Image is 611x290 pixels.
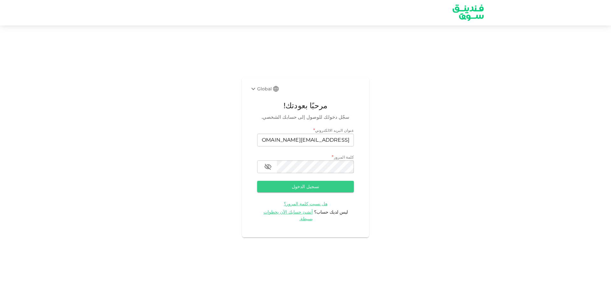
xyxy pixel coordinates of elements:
a: هل نسيت كلمة المرور؟ [284,201,327,207]
span: عنوان البريد الالكتروني [315,128,354,133]
span: ليس لديك حساب؟ [314,209,348,215]
span: مرحبًا بعودتك! [257,100,354,112]
input: email [257,134,354,146]
span: أنشئ حسابك الآن بخطوات بسيطة. [263,209,313,222]
div: Global [249,85,272,93]
a: logo [449,0,487,25]
img: logo [444,0,492,25]
span: هل نسيت كلمة المرور؟ [284,201,327,207]
input: password [277,160,354,173]
span: سجّل دخولك للوصول إلى حسابك الشخصي. [257,113,354,121]
span: كلمة المرور [334,155,354,159]
button: تسجيل الدخول [257,181,354,192]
